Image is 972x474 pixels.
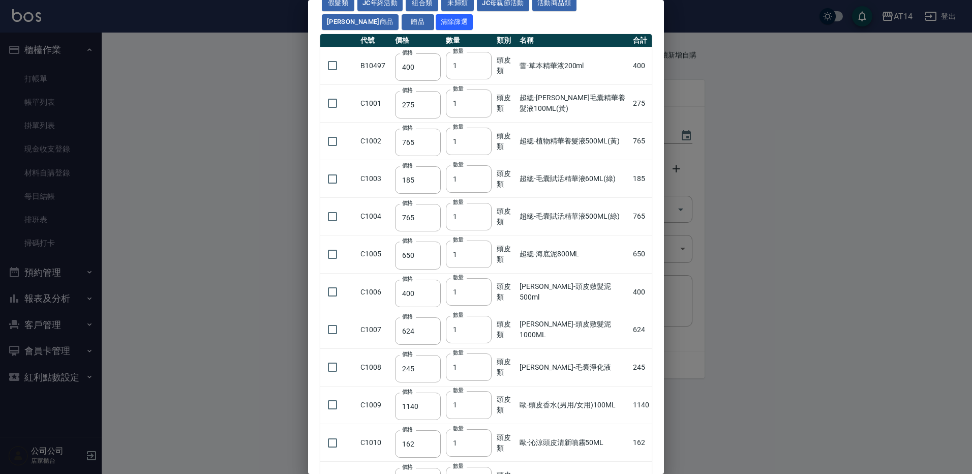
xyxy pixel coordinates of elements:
[358,311,392,348] td: C1007
[358,273,392,311] td: C1006
[630,348,652,386] td: 245
[494,160,517,198] td: 頭皮類
[630,160,652,198] td: 185
[358,235,392,273] td: C1005
[402,86,413,94] label: 價格
[358,160,392,198] td: C1003
[453,311,464,319] label: 數量
[358,84,392,122] td: C1001
[453,462,464,470] label: 數量
[453,161,464,168] label: 數量
[517,424,630,462] td: 歐-沁涼頭皮清新噴霧50ML
[436,14,473,30] button: 清除篩選
[517,123,630,160] td: 超總-植物精華養髮液500ML(黃)
[517,273,630,311] td: [PERSON_NAME]-頭皮敷髮泥500ml
[453,425,464,432] label: 數量
[630,386,652,424] td: 1140
[453,198,464,206] label: 數量
[630,198,652,235] td: 765
[630,424,652,462] td: 162
[322,14,399,30] button: [PERSON_NAME]商品
[630,84,652,122] td: 275
[402,199,413,207] label: 價格
[630,34,652,47] th: 合計
[402,388,413,396] label: 價格
[358,123,392,160] td: C1002
[630,273,652,311] td: 400
[402,350,413,358] label: 價格
[494,235,517,273] td: 頭皮類
[517,84,630,122] td: 超總-[PERSON_NAME]毛囊精華養髮液100ML(黃)
[494,84,517,122] td: 頭皮類
[517,386,630,424] td: 歐-頭皮香水(男用/女用)100ML
[494,311,517,348] td: 頭皮類
[494,273,517,311] td: 頭皮類
[443,34,494,47] th: 數量
[402,275,413,283] label: 價格
[630,311,652,348] td: 624
[630,123,652,160] td: 765
[517,348,630,386] td: [PERSON_NAME]-毛囊淨化液
[402,463,413,471] label: 價格
[630,47,652,84] td: 400
[453,85,464,93] label: 數量
[402,162,413,169] label: 價格
[402,124,413,132] label: 價格
[358,47,392,84] td: B10497
[494,47,517,84] td: 頭皮類
[402,237,413,245] label: 價格
[358,34,392,47] th: 代號
[402,426,413,433] label: 價格
[494,198,517,235] td: 頭皮類
[494,386,517,424] td: 頭皮類
[402,49,413,56] label: 價格
[392,34,443,47] th: 價格
[517,198,630,235] td: 超總-毛囊賦活精華液500ML(綠)
[358,386,392,424] td: C1009
[517,311,630,348] td: [PERSON_NAME]-頭皮敷髮泥1000ML
[517,160,630,198] td: 超總-毛囊賦活精華液60ML(綠)
[453,123,464,131] label: 數量
[358,424,392,462] td: C1010
[453,47,464,55] label: 數量
[402,14,434,30] button: 贈品
[494,123,517,160] td: 頭皮類
[453,236,464,244] label: 數量
[494,348,517,386] td: 頭皮類
[453,387,464,394] label: 數量
[517,47,630,84] td: 蕾-草本精華液200ml
[494,424,517,462] td: 頭皮類
[517,34,630,47] th: 名稱
[453,349,464,357] label: 數量
[402,313,413,320] label: 價格
[630,235,652,273] td: 650
[517,235,630,273] td: 超總-海底泥800ML
[453,274,464,281] label: 數量
[358,348,392,386] td: C1008
[494,34,517,47] th: 類別
[358,198,392,235] td: C1004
